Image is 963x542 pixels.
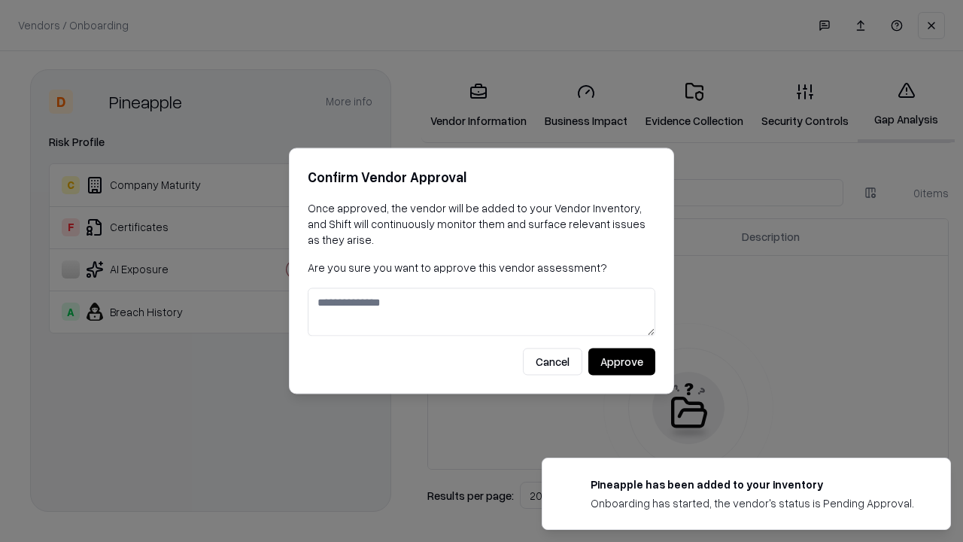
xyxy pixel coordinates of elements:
button: Cancel [523,349,582,376]
h2: Confirm Vendor Approval [308,166,655,188]
div: Pineapple has been added to your inventory [591,477,914,492]
p: Are you sure you want to approve this vendor assessment? [308,260,655,276]
div: Onboarding has started, the vendor's status is Pending Approval. [591,495,914,511]
button: Approve [588,349,655,376]
p: Once approved, the vendor will be added to your Vendor Inventory, and Shift will continuously mon... [308,200,655,248]
img: pineappleenergy.com [560,477,579,495]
